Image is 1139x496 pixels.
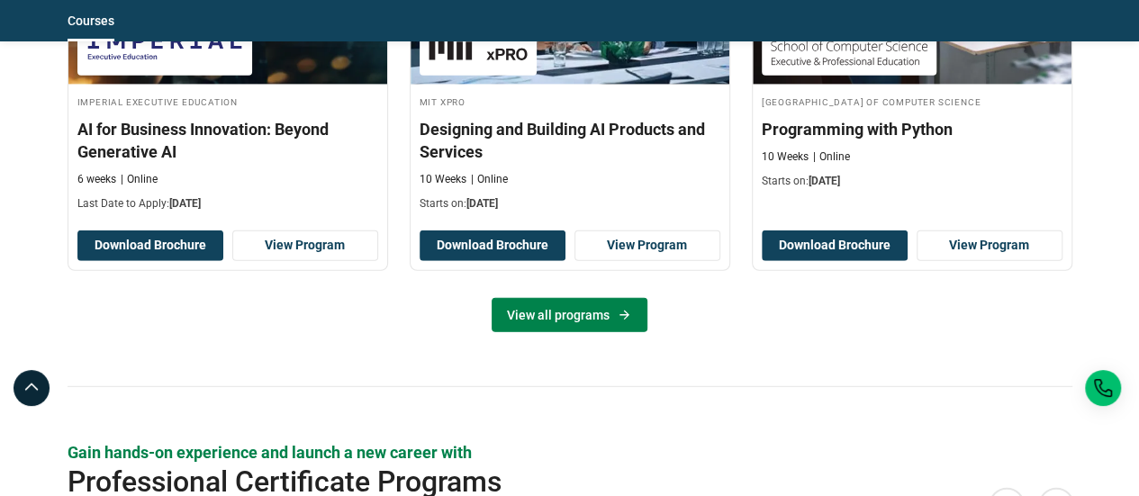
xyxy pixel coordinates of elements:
[771,26,927,67] img: Carnegie Mellon University School of Computer Science
[492,298,647,332] a: View all programs
[86,26,243,67] img: Imperial Executive Education
[762,149,809,165] p: 10 Weeks
[121,172,158,187] p: Online
[471,172,508,187] p: Online
[762,118,1062,140] h3: Programming with Python
[420,196,720,212] p: Starts on:
[68,441,1072,464] p: Gain hands-on experience and launch a new career with
[169,197,201,210] span: [DATE]
[574,230,720,261] a: View Program
[762,174,1062,189] p: Starts on:
[420,230,565,261] button: Download Brochure
[762,94,1062,109] h4: [GEOGRAPHIC_DATA] of Computer Science
[917,230,1062,261] a: View Program
[762,230,908,261] button: Download Brochure
[232,230,378,261] a: View Program
[813,149,850,165] p: Online
[429,26,528,67] img: MIT xPRO
[77,172,116,187] p: 6 weeks
[466,197,498,210] span: [DATE]
[420,94,720,109] h4: MIT xPRO
[809,175,840,187] span: [DATE]
[77,94,378,109] h4: Imperial Executive Education
[77,196,378,212] p: Last Date to Apply:
[77,230,223,261] button: Download Brochure
[77,118,378,163] h3: AI for Business Innovation: Beyond Generative AI
[420,172,466,187] p: 10 Weeks
[420,118,720,163] h3: Designing and Building AI Products and Services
